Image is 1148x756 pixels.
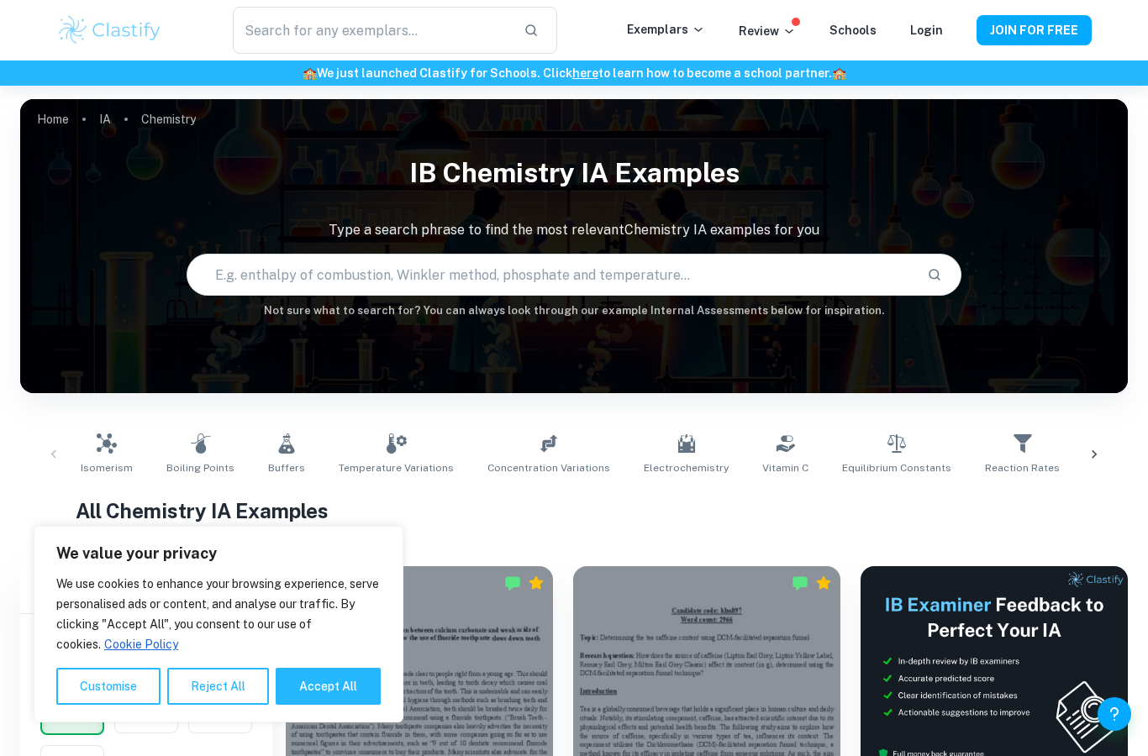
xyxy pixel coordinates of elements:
span: Concentration Variations [487,460,610,475]
p: We use cookies to enhance your browsing experience, serve personalised ads or content, and analys... [56,574,381,654]
p: Chemistry [141,110,196,129]
span: Equilibrium Constants [842,460,951,475]
button: Search [920,260,949,289]
p: Review [739,22,796,40]
button: Accept All [276,668,381,705]
input: E.g. enthalpy of combustion, Winkler method, phosphate and temperature... [187,251,914,298]
div: We value your privacy [34,526,403,722]
div: Premium [528,575,545,591]
span: Isomerism [81,460,133,475]
input: Search for any exemplars... [233,7,510,54]
span: Reaction Rates [985,460,1060,475]
a: Login [910,24,943,37]
h6: Filter exemplars [20,566,272,613]
a: here [572,66,598,80]
button: Help and Feedback [1098,697,1131,731]
p: Type a search phrase to find the most relevant Chemistry IA examples for you [20,220,1128,240]
span: Temperature Variations [339,460,454,475]
a: IA [99,108,111,131]
p: We value your privacy [56,543,381,564]
span: Vitamin C [762,460,808,475]
button: Reject All [167,668,269,705]
a: Schools [829,24,877,37]
p: Exemplars [627,20,705,39]
h6: We just launched Clastify for Schools. Click to learn how to become a school partner. [3,64,1145,82]
a: Cookie Policy [103,637,179,652]
button: Customise [56,668,161,705]
button: JOIN FOR FREE [977,15,1092,45]
h6: Not sure what to search for? You can always look through our example Internal Assessments below f... [20,302,1128,319]
span: 🏫 [303,66,317,80]
div: Premium [815,575,832,591]
span: 🏫 [832,66,846,80]
a: Home [37,108,69,131]
img: Marked [504,575,521,591]
span: Boiling Points [166,460,234,475]
span: Electrochemistry [644,460,729,475]
h1: All Chemistry IA Examples [76,496,1072,526]
img: Clastify logo [56,13,163,47]
img: Marked [792,575,808,591]
h1: IB Chemistry IA examples [20,146,1128,200]
span: Buffers [268,460,305,475]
